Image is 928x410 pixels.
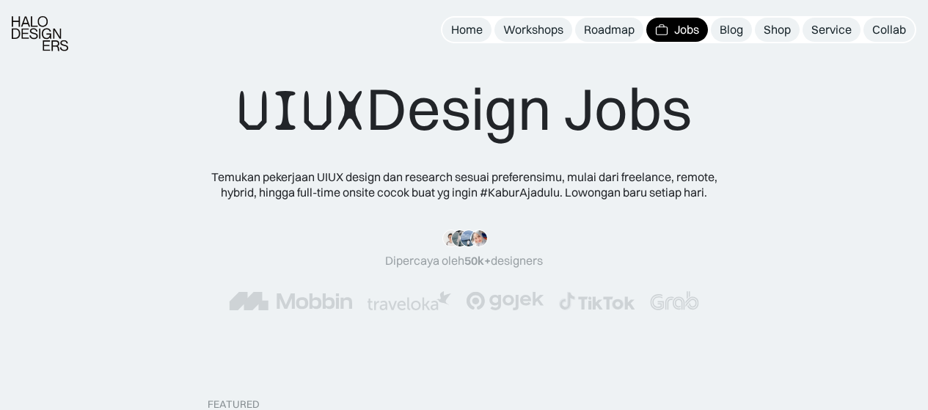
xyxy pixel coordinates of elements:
div: Service [811,22,852,37]
div: Jobs [674,22,699,37]
a: Workshops [494,18,572,42]
a: Roadmap [575,18,643,42]
a: Service [803,18,861,42]
div: Dipercaya oleh designers [385,253,543,268]
div: Home [451,22,483,37]
a: Shop [755,18,800,42]
a: Collab [863,18,915,42]
div: Workshops [503,22,563,37]
div: Blog [720,22,743,37]
div: Collab [872,22,906,37]
a: Home [442,18,492,42]
a: Jobs [646,18,708,42]
a: Blog [711,18,752,42]
span: UIUX [237,76,366,146]
div: Roadmap [584,22,635,37]
div: Shop [764,22,791,37]
div: Temukan pekerjaan UIUX design dan research sesuai preferensimu, mulai dari freelance, remote, hyb... [200,169,728,200]
span: 50k+ [464,253,491,268]
div: Design Jobs [237,73,692,146]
